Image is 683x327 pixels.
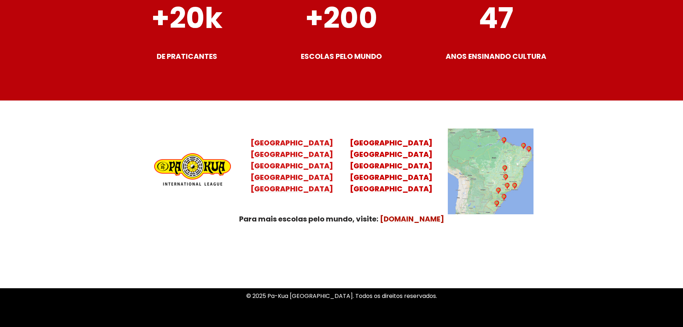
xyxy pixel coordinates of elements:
[380,214,444,224] a: [DOMAIN_NAME]
[137,291,546,301] p: © 2025 Pa-Kua [GEOGRAPHIC_DATA]. Todos os direitos reservados.
[251,138,333,148] mark: [GEOGRAPHIC_DATA]
[239,214,378,224] strong: Para mais escolas pelo mundo, visite:
[251,138,333,194] a: [GEOGRAPHIC_DATA][GEOGRAPHIC_DATA][GEOGRAPHIC_DATA][GEOGRAPHIC_DATA][GEOGRAPHIC_DATA]
[446,51,546,61] strong: ANOS ENSINANDO CULTURA
[350,138,432,159] mark: [GEOGRAPHIC_DATA] [GEOGRAPHIC_DATA]
[350,138,432,194] a: [GEOGRAPHIC_DATA][GEOGRAPHIC_DATA][GEOGRAPHIC_DATA][GEOGRAPHIC_DATA][GEOGRAPHIC_DATA]
[301,51,382,61] strong: ESCOLAS PELO MUNDO
[137,259,546,279] p: Uma Escola de conhecimentos orientais para toda a família. Foco, habilidade concentração, conquis...
[251,149,333,194] mark: [GEOGRAPHIC_DATA] [GEOGRAPHIC_DATA] [GEOGRAPHIC_DATA] [GEOGRAPHIC_DATA]
[157,51,217,61] strong: DE PRATICANTES
[350,161,432,194] mark: [GEOGRAPHIC_DATA] [GEOGRAPHIC_DATA] [GEOGRAPHIC_DATA]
